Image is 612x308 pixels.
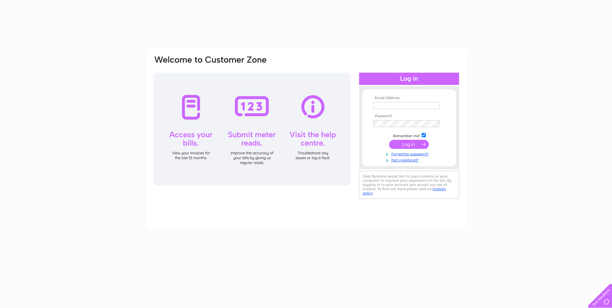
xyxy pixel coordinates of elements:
[359,171,459,199] div: Clear Business would like to place cookies on your computer to improve your experience of the sit...
[373,157,446,163] a: Not registered?
[389,140,429,149] input: Submit
[372,114,446,118] th: Password:
[373,150,446,157] a: Forgotten password?
[372,96,446,100] th: Email Address:
[372,132,446,139] td: Remember me?
[363,187,446,195] a: cookies policy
